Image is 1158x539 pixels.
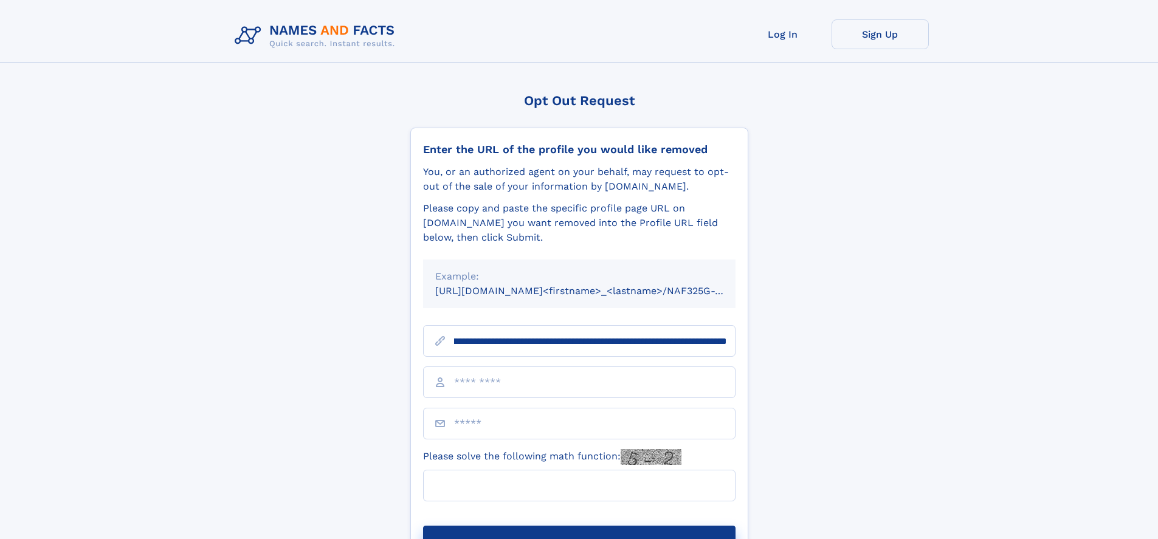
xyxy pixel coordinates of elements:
[423,201,736,245] div: Please copy and paste the specific profile page URL on [DOMAIN_NAME] you want removed into the Pr...
[410,93,748,108] div: Opt Out Request
[435,269,723,284] div: Example:
[423,143,736,156] div: Enter the URL of the profile you would like removed
[230,19,405,52] img: Logo Names and Facts
[423,165,736,194] div: You, or an authorized agent on your behalf, may request to opt-out of the sale of your informatio...
[423,449,681,465] label: Please solve the following math function:
[435,285,759,297] small: [URL][DOMAIN_NAME]<firstname>_<lastname>/NAF325G-xxxxxxxx
[734,19,832,49] a: Log In
[832,19,929,49] a: Sign Up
